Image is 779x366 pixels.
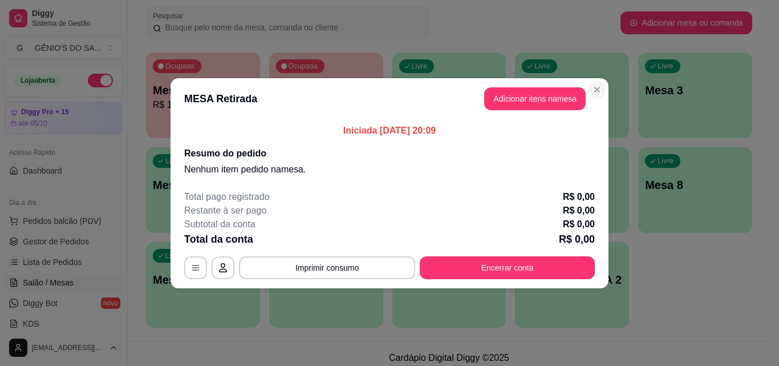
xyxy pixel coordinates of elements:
[420,256,595,279] button: Encerrar conta
[184,163,595,176] p: Nenhum item pedido na mesa .
[184,124,595,138] p: Iniciada [DATE] 20:09
[184,190,269,204] p: Total pago registrado
[184,218,255,231] p: Subtotal da conta
[239,256,415,279] button: Imprimir consumo
[184,147,595,160] h2: Resumo do pedido
[563,218,595,231] p: R$ 0,00
[171,78,608,119] header: MESA Retirada
[184,204,266,218] p: Restante à ser pago
[484,87,586,110] button: Adicionar itens namesa
[588,81,606,99] button: Close
[184,231,253,247] p: Total da conta
[559,231,595,247] p: R$ 0,00
[563,204,595,218] p: R$ 0,00
[563,190,595,204] p: R$ 0,00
